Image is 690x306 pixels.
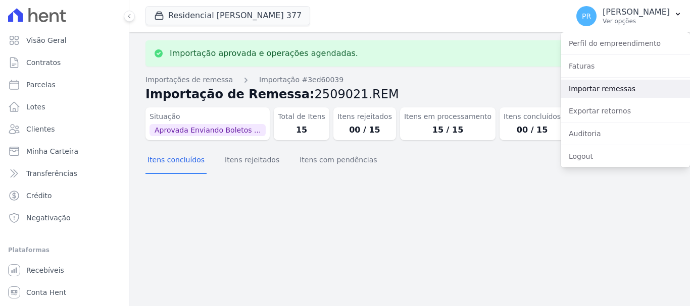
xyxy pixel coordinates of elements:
span: 2509021.REM [315,87,399,101]
span: Crédito [26,191,52,201]
a: Faturas [561,57,690,75]
dt: Total de Itens [278,111,325,122]
span: Recebíveis [26,265,64,275]
dd: 15 / 15 [404,124,491,136]
span: PR [582,13,591,20]
a: Minha Carteira [4,141,125,161]
nav: Breadcrumb [145,75,674,85]
dt: Situação [150,111,266,122]
p: [PERSON_NAME] [603,7,670,17]
button: Residencial [PERSON_NAME] 377 [145,6,310,25]
a: Contratos [4,52,125,73]
h2: Importação de Remessa: [145,85,674,103]
a: Importações de remessa [145,75,233,85]
button: PR [PERSON_NAME] Ver opções [568,2,690,30]
span: Clientes [26,124,55,134]
a: Auditoria [561,125,690,143]
a: Importação #3ed60039 [259,75,343,85]
a: Lotes [4,97,125,117]
a: Logout [561,147,690,165]
dd: 00 / 15 [337,124,392,136]
a: Importar remessas [561,80,690,98]
a: Clientes [4,119,125,139]
span: Aprovada Enviando Boletos ... [150,124,266,136]
a: Parcelas [4,75,125,95]
button: Itens rejeitados [223,148,281,174]
dd: 00 / 15 [504,124,561,136]
dd: 15 [278,124,325,136]
a: Exportar retornos [561,102,690,120]
a: Negativação [4,208,125,228]
span: Parcelas [26,80,56,90]
span: Lotes [26,102,45,112]
a: Conta Hent [4,282,125,302]
a: Transferências [4,163,125,183]
span: Minha Carteira [26,146,78,156]
p: Ver opções [603,17,670,25]
span: Transferências [26,168,77,178]
button: Itens com pendências [298,148,379,174]
a: Crédito [4,186,125,206]
p: Importação aprovada e operações agendadas. [170,48,358,58]
span: Visão Geral [26,35,67,45]
dt: Itens rejeitados [337,111,392,122]
span: Contratos [26,57,61,68]
dt: Itens em processamento [404,111,491,122]
dt: Itens concluídos [504,111,561,122]
a: Perfil do empreendimento [561,34,690,52]
a: Visão Geral [4,30,125,50]
span: Negativação [26,213,71,223]
button: Itens concluídos [145,148,207,174]
span: Conta Hent [26,287,66,297]
a: Recebíveis [4,260,125,280]
div: Plataformas [8,244,121,256]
